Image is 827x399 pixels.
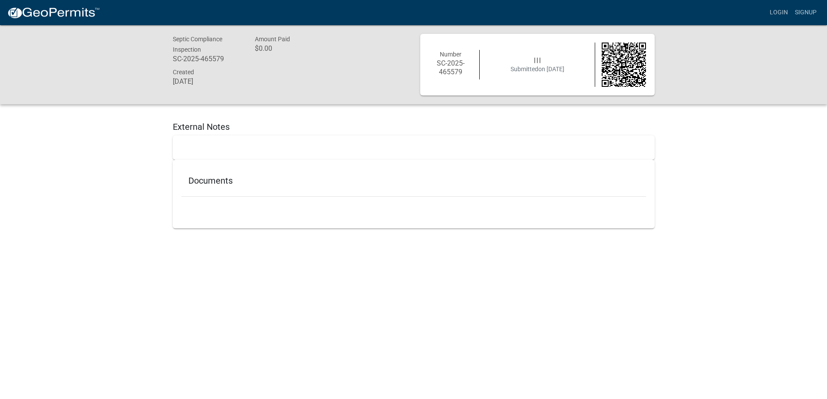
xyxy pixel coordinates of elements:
[255,44,324,53] h6: $0.00
[766,4,791,21] a: Login
[534,56,540,63] span: | | |
[173,77,242,86] h6: [DATE]
[440,51,461,58] span: Number
[173,69,194,76] span: Created
[429,59,473,76] h6: SC-2025-465579
[173,36,222,53] span: Septic Compliance Inspection
[173,122,655,132] h5: External Notes
[791,4,820,21] a: Signup
[511,66,564,73] span: Submitted on [DATE]
[255,36,290,43] span: Amount Paid
[602,43,646,87] img: QR code
[188,175,639,186] h5: Documents
[173,55,242,63] h6: SC-2025-465579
